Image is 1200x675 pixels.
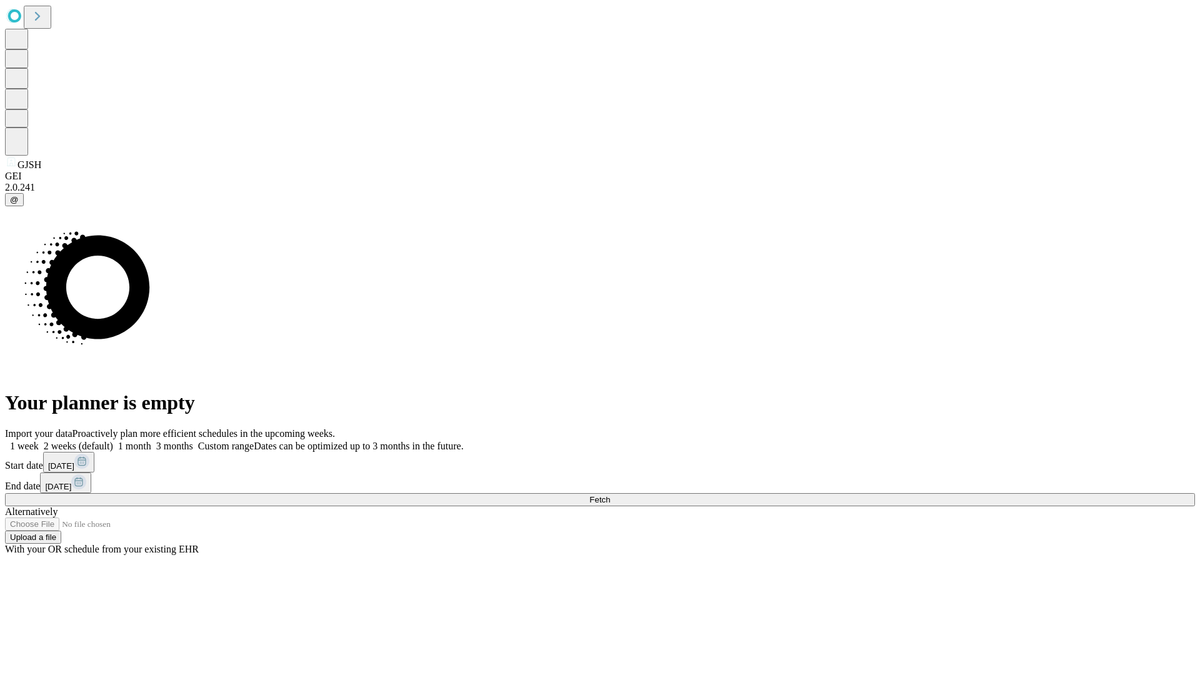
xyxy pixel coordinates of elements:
span: 1 month [118,441,151,451]
span: Fetch [589,495,610,504]
div: End date [5,472,1195,493]
button: Fetch [5,493,1195,506]
span: [DATE] [45,482,71,491]
span: Proactively plan more efficient schedules in the upcoming weeks. [72,428,335,439]
span: 3 months [156,441,193,451]
span: Dates can be optimized up to 3 months in the future. [254,441,463,451]
div: 2.0.241 [5,182,1195,193]
span: With your OR schedule from your existing EHR [5,544,199,554]
div: Start date [5,452,1195,472]
span: GJSH [17,159,41,170]
span: Alternatively [5,506,57,517]
button: [DATE] [40,472,91,493]
h1: Your planner is empty [5,391,1195,414]
span: @ [10,195,19,204]
span: [DATE] [48,461,74,471]
button: Upload a file [5,531,61,544]
span: 2 weeks (default) [44,441,113,451]
button: [DATE] [43,452,94,472]
span: 1 week [10,441,39,451]
div: GEI [5,171,1195,182]
span: Import your data [5,428,72,439]
button: @ [5,193,24,206]
span: Custom range [198,441,254,451]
